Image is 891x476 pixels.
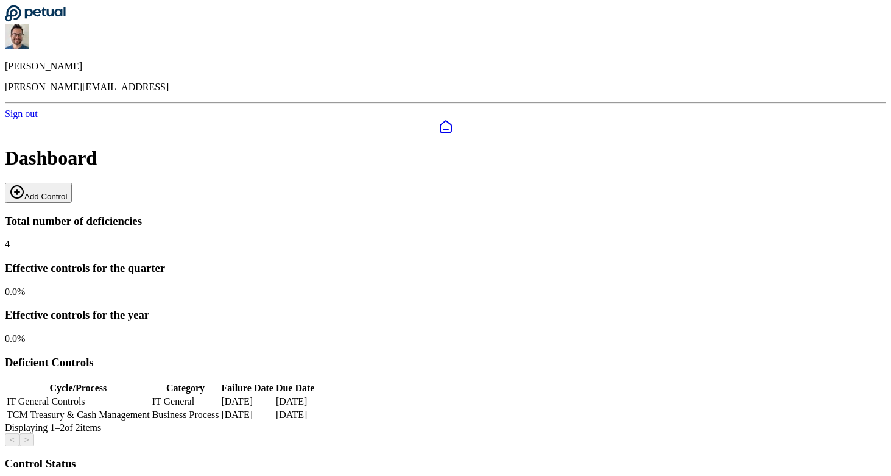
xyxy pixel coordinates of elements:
span: 0.0 % [5,286,25,297]
td: [DATE] [220,396,273,408]
button: > [19,433,34,446]
a: Sign out [5,108,38,119]
td: TCM Treasury & Cash Management [6,409,150,421]
p: [PERSON_NAME] [5,61,886,72]
th: Due Date [275,382,315,394]
button: < [5,433,19,446]
td: [DATE] [220,409,273,421]
span: Displaying 1– 2 of 2 items [5,422,101,433]
p: [PERSON_NAME][EMAIL_ADDRESS] [5,82,886,93]
span: 4 [5,239,10,249]
td: Business Process [152,409,220,421]
h3: Effective controls for the year [5,308,886,322]
h1: Dashboard [5,147,886,169]
td: IT General [152,396,220,408]
h3: Control Status [5,457,886,471]
img: Eliot Walker [5,24,29,49]
h3: Effective controls for the quarter [5,261,886,275]
th: Failure Date [220,382,273,394]
td: [DATE] [275,396,315,408]
th: Category [152,382,220,394]
a: Go to Dashboard [5,13,66,24]
a: Dashboard [5,119,886,134]
td: [DATE] [275,409,315,421]
th: Cycle/Process [6,382,150,394]
h3: Deficient Controls [5,356,886,369]
h3: Total number of deficiencies [5,215,886,228]
td: IT General Controls [6,396,150,408]
button: Add Control [5,183,72,203]
span: 0.0 % [5,333,25,344]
